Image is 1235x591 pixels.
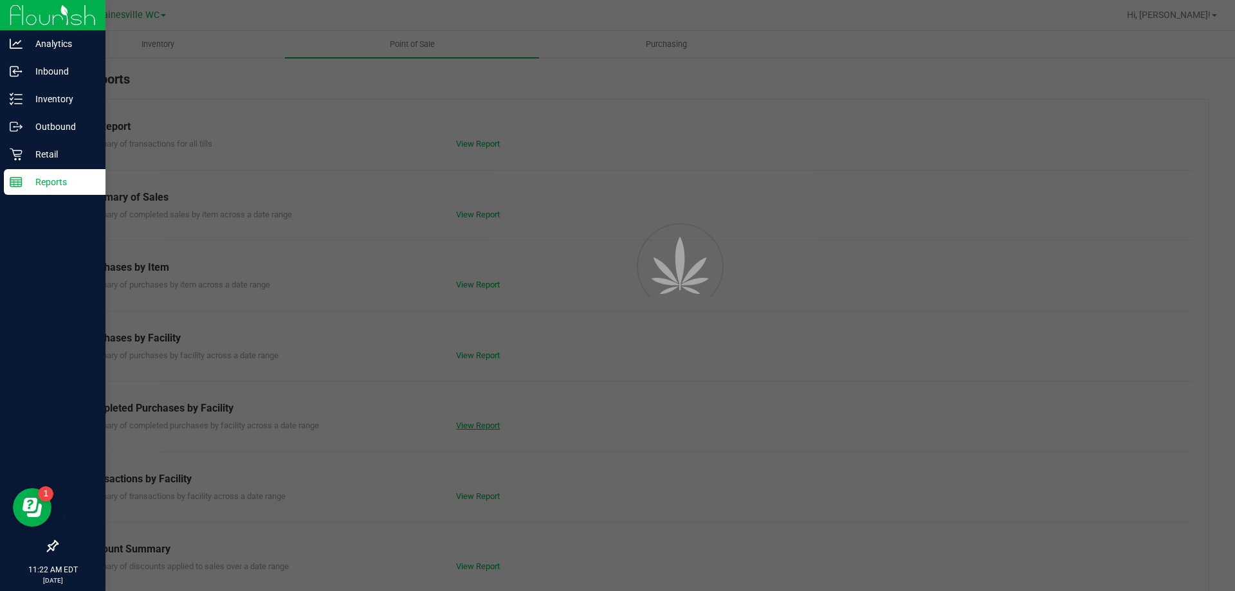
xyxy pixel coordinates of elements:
[10,176,23,188] inline-svg: Reports
[10,65,23,78] inline-svg: Inbound
[10,148,23,161] inline-svg: Retail
[23,174,100,190] p: Reports
[23,64,100,79] p: Inbound
[10,37,23,50] inline-svg: Analytics
[23,147,100,162] p: Retail
[23,91,100,107] p: Inventory
[23,36,100,51] p: Analytics
[10,120,23,133] inline-svg: Outbound
[23,119,100,134] p: Outbound
[10,93,23,105] inline-svg: Inventory
[38,486,53,502] iframe: Resource center unread badge
[6,564,100,576] p: 11:22 AM EDT
[13,488,51,527] iframe: Resource center
[6,576,100,585] p: [DATE]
